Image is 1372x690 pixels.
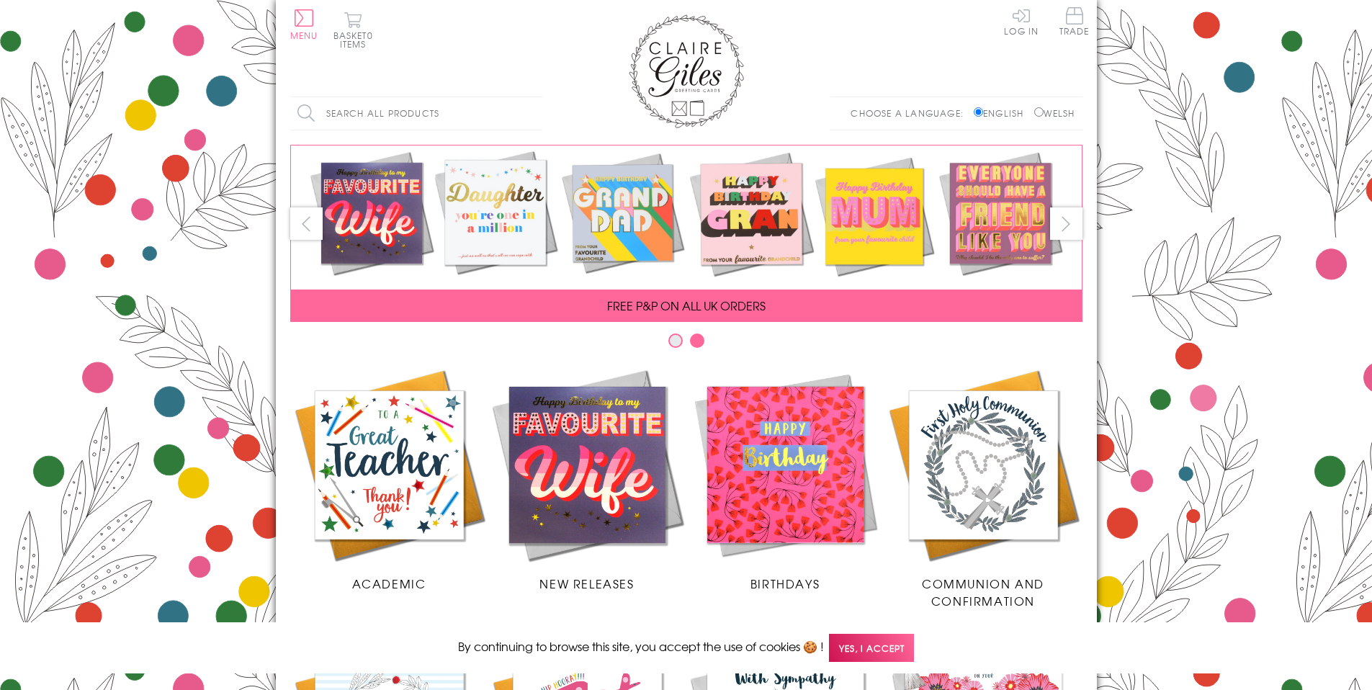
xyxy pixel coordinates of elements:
p: Choose a language: [851,107,971,120]
input: Search [528,97,542,130]
input: Search all products [290,97,542,130]
input: English [974,107,983,117]
a: Trade [1059,7,1090,38]
span: New Releases [539,575,634,592]
span: Academic [352,575,426,592]
span: Yes, I accept [829,634,914,662]
a: Birthdays [686,366,884,592]
label: English [974,107,1031,120]
span: Trade [1059,7,1090,35]
span: 0 items [340,29,373,50]
span: Communion and Confirmation [922,575,1044,609]
a: New Releases [488,366,686,592]
div: Carousel Pagination [290,333,1082,355]
span: Menu [290,29,318,42]
label: Welsh [1034,107,1075,120]
button: Basket0 items [333,12,373,48]
a: Communion and Confirmation [884,366,1082,609]
span: Birthdays [750,575,820,592]
img: Claire Giles Greetings Cards [629,14,744,128]
button: next [1050,207,1082,240]
button: Carousel Page 1 [668,333,683,348]
button: Carousel Page 2 (Current Slide) [690,333,704,348]
button: Menu [290,9,318,40]
a: Academic [290,366,488,592]
button: prev [290,207,323,240]
input: Welsh [1034,107,1044,117]
a: Log In [1004,7,1039,35]
span: FREE P&P ON ALL UK ORDERS [607,297,766,314]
